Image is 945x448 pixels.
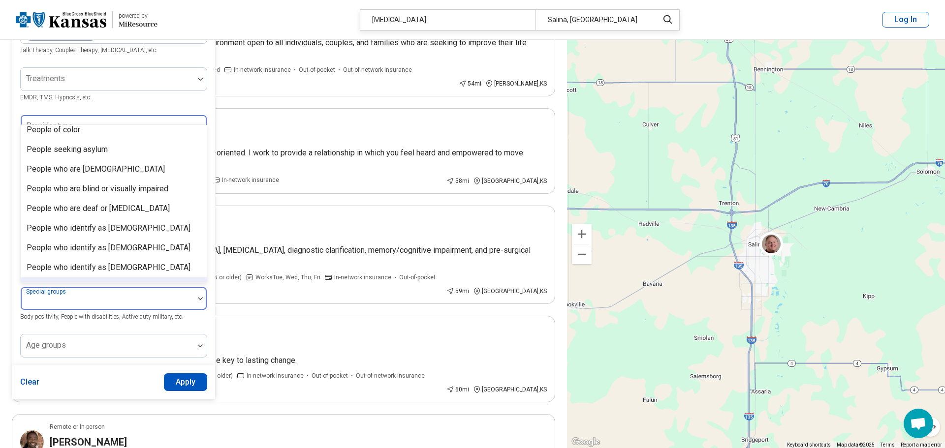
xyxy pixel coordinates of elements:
button: Zoom out [572,244,592,264]
p: Therapy for Healthy Living provides a caring environment open to all individuals, couples, and fa... [50,37,547,60]
span: Out-of-pocket [312,371,348,380]
label: Special groups [26,288,68,295]
span: Out-of-network insurance [343,65,412,74]
span: Talk Therapy, Couples Therapy, [MEDICAL_DATA], etc. [20,47,157,54]
span: EMDR, TMS, Hypnosis, etc. [20,94,92,101]
img: Blue Cross Blue Shield Kansas [16,8,106,31]
div: 60 mi [446,385,469,394]
span: Map data ©2025 [837,442,875,448]
a: Report a map error [901,442,942,448]
div: People who identify as [DEMOGRAPHIC_DATA] [27,242,190,254]
span: In-network insurance [247,371,304,380]
p: My approach to therapy is practical and solution-oriented. I work to provide a relationship in wh... [50,147,547,171]
div: Salina, [GEOGRAPHIC_DATA] [535,10,652,30]
span: Works Tue, Wed, Thu, Fri [255,273,320,282]
div: People who are [DEMOGRAPHIC_DATA] [27,163,165,175]
div: 54 mi [459,79,481,88]
p: Remote or In-person [50,422,105,431]
label: Provider type [26,121,73,130]
div: [PERSON_NAME] , KS [485,79,547,88]
span: In-network insurance [234,65,291,74]
a: Blue Cross Blue Shield Kansaspowered by [16,8,157,31]
div: People of color [27,124,80,136]
span: Out-of-network insurance [356,371,425,380]
div: People seeking asylum [27,144,108,155]
label: Treatments [26,74,65,83]
div: People who identify as [DEMOGRAPHIC_DATA] [27,281,190,293]
button: Log In [882,12,929,28]
span: Body positivity, People with disabilities, Active duty military, etc. [20,313,184,320]
div: People who identify as [DEMOGRAPHIC_DATA] [27,222,190,234]
div: 59 mi [446,287,469,296]
div: 58 mi [446,177,469,185]
button: Zoom in [572,224,592,244]
a: Terms [881,442,895,448]
div: [GEOGRAPHIC_DATA] , KS [473,385,547,394]
span: In-network insurance [334,273,391,282]
button: Apply [164,373,208,391]
div: powered by [119,11,157,20]
a: Open chat [904,409,933,438]
p: [PERSON_NAME] believes that relationship is the key to lasting change. [50,355,547,366]
div: People who are blind or visually impaired [27,183,168,195]
div: People who identify as [DEMOGRAPHIC_DATA] [27,262,190,273]
div: [GEOGRAPHIC_DATA] , KS [473,177,547,185]
span: Out-of-pocket [399,273,436,282]
label: Age groups [26,340,66,350]
p: Currently accepting patients for [MEDICAL_DATA], [MEDICAL_DATA], diagnostic clarification, memory... [50,244,547,268]
div: [GEOGRAPHIC_DATA] , KS [473,287,547,296]
button: Clear [20,373,40,391]
span: Out-of-pocket [299,65,335,74]
div: People who are deaf or [MEDICAL_DATA] [27,203,170,214]
div: [MEDICAL_DATA] [360,10,535,30]
span: In-network insurance [222,176,279,184]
